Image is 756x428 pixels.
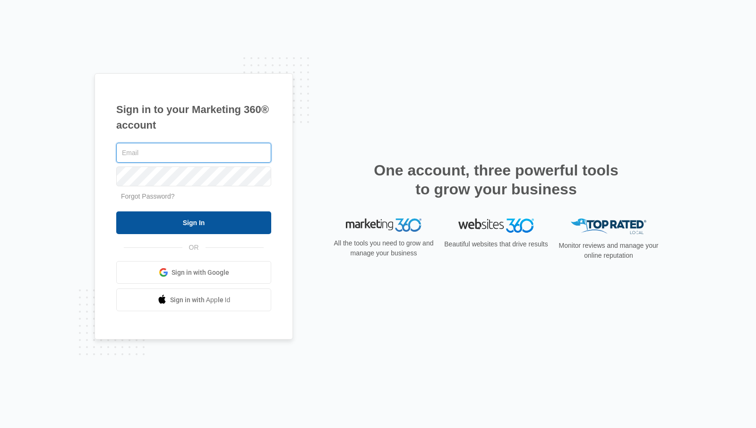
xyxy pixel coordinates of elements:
span: Sign in with Apple Id [170,295,231,305]
a: Sign in with Apple Id [116,288,271,311]
input: Sign In [116,211,271,234]
p: All the tools you need to grow and manage your business [331,238,437,258]
img: Marketing 360 [346,218,421,232]
p: Beautiful websites that drive results [443,239,549,249]
div: v 4.0.25 [26,15,46,23]
input: Email [116,143,271,163]
a: Forgot Password? [121,192,175,200]
img: tab_keywords_by_traffic_grey.svg [94,55,102,62]
h1: Sign in to your Marketing 360® account [116,102,271,133]
div: Keywords by Traffic [104,56,159,62]
img: Websites 360 [458,218,534,232]
span: Sign in with Google [172,268,229,278]
h2: One account, three powerful tools to grow your business [371,161,621,199]
a: Sign in with Google [116,261,271,284]
span: OR [182,243,206,253]
img: website_grey.svg [15,25,23,32]
div: Domain: [DOMAIN_NAME] [25,25,104,32]
div: Domain Overview [36,56,85,62]
img: logo_orange.svg [15,15,23,23]
img: tab_domain_overview_orange.svg [26,55,33,62]
img: Top Rated Local [571,218,646,234]
p: Monitor reviews and manage your online reputation [556,241,661,261]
